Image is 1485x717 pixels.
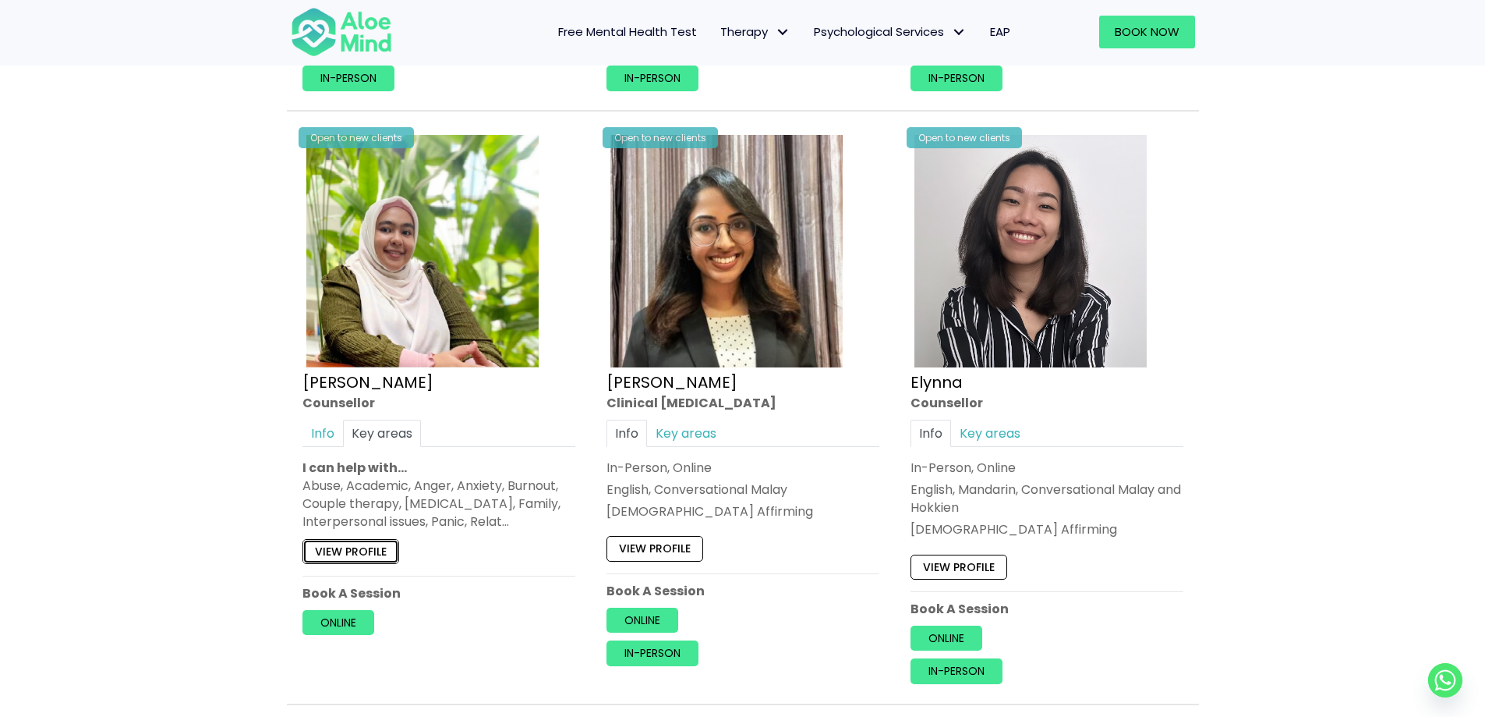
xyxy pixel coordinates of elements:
a: Online [302,610,374,635]
a: View profile [302,539,399,564]
nav: Menu [412,16,1022,48]
div: Counsellor [302,394,575,412]
div: Clinical [MEDICAL_DATA] [606,394,879,412]
span: Psychological Services [814,23,967,40]
span: Psychological Services: submenu [948,21,971,44]
img: Elynna Counsellor [914,135,1147,367]
a: View profile [606,537,703,562]
a: Info [910,420,951,447]
span: Book Now [1115,23,1179,40]
p: English, Conversational Malay [606,481,879,499]
div: In-Person, Online [910,459,1183,477]
div: Counsellor [910,394,1183,412]
a: Key areas [647,420,725,447]
p: Book A Session [606,582,879,600]
a: Info [606,420,647,447]
span: Therapy: submenu [772,21,794,44]
img: croped-Anita_Profile-photo-300×300 [610,135,843,367]
span: EAP [990,23,1010,40]
a: View profile [910,555,1007,580]
div: In-Person, Online [606,459,879,477]
a: Whatsapp [1428,663,1462,697]
p: English, Mandarin, Conversational Malay and Hokkien [910,481,1183,516]
p: I can help with… [302,459,575,477]
a: In-person [910,66,1002,91]
div: Open to new clients [907,127,1022,148]
p: Book A Session [910,600,1183,618]
a: Key areas [343,420,421,447]
a: Free Mental Health Test [546,16,709,48]
a: [PERSON_NAME] [606,371,737,393]
img: Shaheda Counsellor [306,135,539,367]
a: Info [302,420,343,447]
a: TherapyTherapy: submenu [709,16,802,48]
a: EAP [978,16,1022,48]
a: Psychological ServicesPsychological Services: submenu [802,16,978,48]
a: In-person [910,659,1002,684]
div: [DEMOGRAPHIC_DATA] Affirming [606,503,879,521]
span: Free Mental Health Test [558,23,697,40]
a: Online [910,626,982,651]
img: Aloe mind Logo [291,6,392,58]
span: Therapy [720,23,790,40]
div: Abuse, Academic, Anger, Anxiety, Burnout, Couple therapy, [MEDICAL_DATA], Family, Interpersonal i... [302,477,575,531]
div: Open to new clients [299,127,414,148]
a: In-person [606,66,698,91]
div: [DEMOGRAPHIC_DATA] Affirming [910,521,1183,539]
a: Book Now [1099,16,1195,48]
a: Elynna [910,371,963,393]
a: In-person [302,66,394,91]
div: Open to new clients [603,127,718,148]
a: In-person [606,641,698,666]
a: Online [606,608,678,633]
a: [PERSON_NAME] [302,371,433,393]
p: Book A Session [302,584,575,602]
a: Key areas [951,420,1029,447]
